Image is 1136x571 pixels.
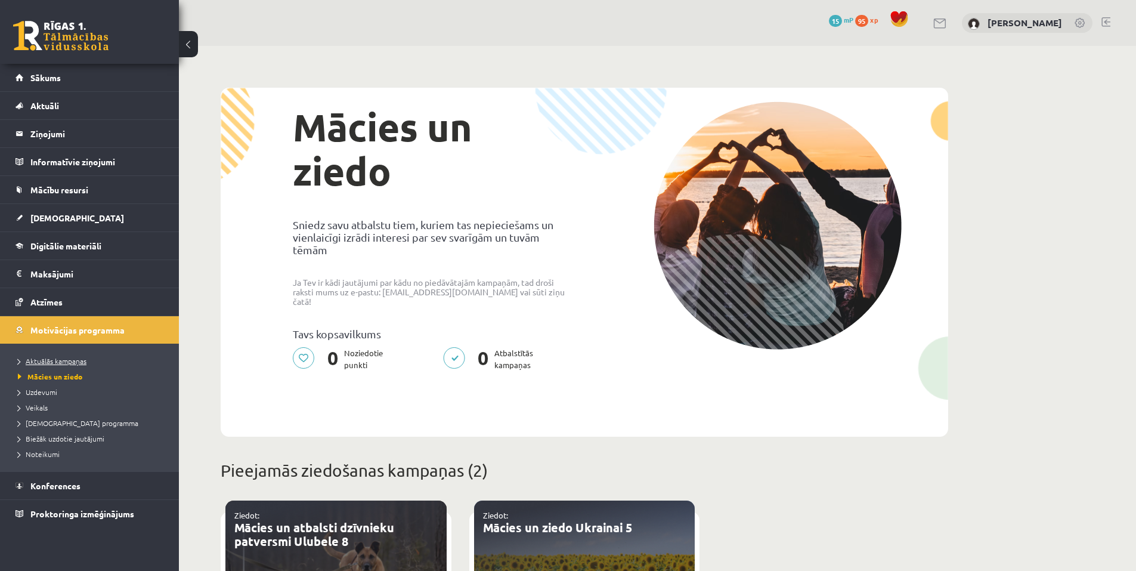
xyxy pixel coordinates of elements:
[293,218,575,256] p: Sniedz savu atbalstu tiem, kuriem tas nepieciešams un vienlaicīgi izrādi interesi par sev svarīgā...
[30,184,88,195] span: Mācību resursi
[30,212,124,223] span: [DEMOGRAPHIC_DATA]
[30,325,125,335] span: Motivācijas programma
[30,100,59,111] span: Aktuāli
[234,520,394,549] a: Mācies un atbalsti dzīvnieku patversmi Ulubele 8
[18,403,48,412] span: Veikals
[855,15,884,24] a: 95 xp
[18,356,167,366] a: Aktuālās kampaņas
[30,508,134,519] span: Proktoringa izmēģinājums
[855,15,868,27] span: 95
[16,316,164,344] a: Motivācijas programma
[18,449,167,459] a: Noteikumi
[16,232,164,260] a: Digitālie materiāli
[30,240,101,251] span: Digitālie materiāli
[16,120,164,147] a: Ziņojumi
[18,371,167,382] a: Mācies un ziedo
[30,72,61,83] span: Sākums
[483,520,632,535] a: Mācies un ziedo Ukrainai 5
[18,387,57,397] span: Uzdevumi
[293,328,575,340] p: Tavs kopsavilkums
[18,372,82,381] span: Mācies un ziedo
[221,458,948,483] p: Pieejamās ziedošanas kampaņas (2)
[30,148,164,175] legend: Informatīvie ziņojumi
[30,260,164,288] legend: Maksājumi
[30,480,81,491] span: Konferences
[18,449,60,459] span: Noteikumi
[16,260,164,288] a: Maksājumi
[16,176,164,203] a: Mācību resursi
[18,356,86,366] span: Aktuālās kampaņas
[16,204,164,232] a: [DEMOGRAPHIC_DATA]
[293,277,575,306] p: Ja Tev ir kādi jautājumi par kādu no piedāvātajām kampaņām, tad droši raksti mums uz e-pastu: [EM...
[443,347,540,371] p: Atbalstītās kampaņas
[13,21,109,51] a: Rīgas 1. Tālmācības vidusskola
[18,418,138,428] span: [DEMOGRAPHIC_DATA] programma
[829,15,842,27] span: 15
[472,347,494,371] span: 0
[968,18,980,30] img: Ilia Ganebnyi
[18,402,167,413] a: Veikals
[18,433,167,444] a: Biežāk uzdotie jautājumi
[30,297,63,307] span: Atzīmes
[16,472,164,499] a: Konferences
[829,15,853,24] a: 15 mP
[844,15,853,24] span: mP
[988,17,1062,29] a: [PERSON_NAME]
[16,64,164,91] a: Sākums
[293,105,575,193] h1: Mācies un ziedo
[18,387,167,397] a: Uzdevumi
[483,510,508,520] a: Ziedot:
[16,288,164,316] a: Atzīmes
[293,347,390,371] p: Noziedotie punkti
[654,101,902,350] img: donation-campaign-image-5f3e0036a0d26d96e48155ce7b942732c76651737588babb5c96924e9bd6788c.png
[18,418,167,428] a: [DEMOGRAPHIC_DATA] programma
[30,120,164,147] legend: Ziņojumi
[234,510,259,520] a: Ziedot:
[321,347,344,371] span: 0
[16,148,164,175] a: Informatīvie ziņojumi
[16,92,164,119] a: Aktuāli
[870,15,878,24] span: xp
[16,500,164,527] a: Proktoringa izmēģinājums
[18,434,104,443] span: Biežāk uzdotie jautājumi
